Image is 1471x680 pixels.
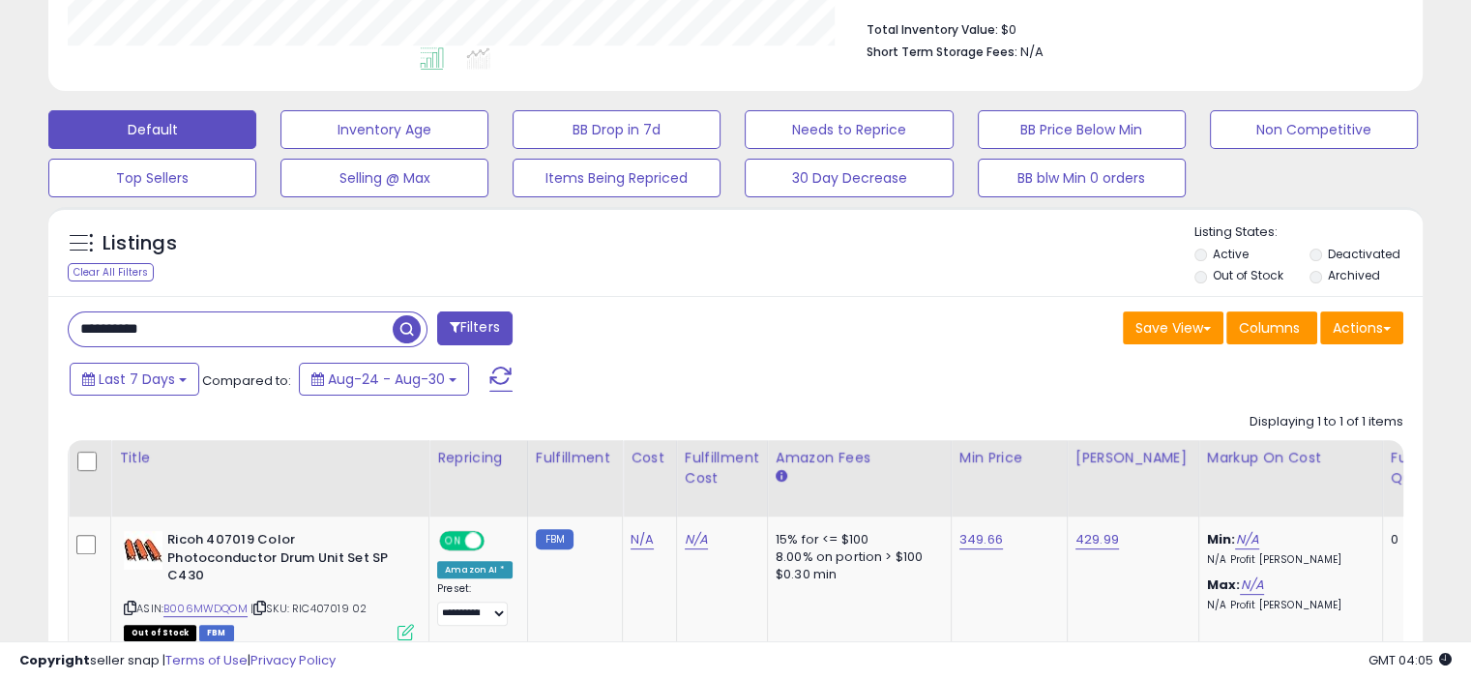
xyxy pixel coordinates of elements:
[437,561,513,578] div: Amazon AI *
[867,16,1389,40] li: $0
[124,531,414,638] div: ASIN:
[1240,576,1263,595] a: N/A
[1075,530,1119,549] a: 429.99
[199,625,234,641] span: FBM
[513,159,721,197] button: Items Being Repriced
[1123,311,1223,344] button: Save View
[68,263,154,281] div: Clear All Filters
[299,363,469,396] button: Aug-24 - Aug-30
[1391,531,1451,548] div: 0
[280,159,488,197] button: Selling @ Max
[482,533,513,549] span: OFF
[1250,413,1403,431] div: Displaying 1 to 1 of 1 items
[978,110,1186,149] button: BB Price Below Min
[776,448,943,468] div: Amazon Fees
[437,448,519,468] div: Repricing
[250,651,336,669] a: Privacy Policy
[776,531,936,548] div: 15% for <= $100
[48,159,256,197] button: Top Sellers
[745,159,953,197] button: 30 Day Decrease
[1207,530,1236,548] b: Min:
[513,110,721,149] button: BB Drop in 7d
[631,448,668,468] div: Cost
[1213,267,1283,283] label: Out of Stock
[1327,267,1379,283] label: Archived
[19,652,336,670] div: seller snap | |
[280,110,488,149] button: Inventory Age
[1207,599,1368,612] p: N/A Profit [PERSON_NAME]
[202,371,291,390] span: Compared to:
[1213,246,1249,262] label: Active
[959,448,1059,468] div: Min Price
[19,651,90,669] strong: Copyright
[959,530,1003,549] a: 349.66
[437,582,513,626] div: Preset:
[867,44,1017,60] b: Short Term Storage Fees:
[978,159,1186,197] button: BB blw Min 0 orders
[103,230,177,257] h5: Listings
[1226,311,1317,344] button: Columns
[1020,43,1044,61] span: N/A
[1239,318,1300,338] span: Columns
[441,533,465,549] span: ON
[685,530,708,549] a: N/A
[1320,311,1403,344] button: Actions
[631,530,654,549] a: N/A
[685,448,759,488] div: Fulfillment Cost
[1194,223,1423,242] p: Listing States:
[1075,448,1191,468] div: [PERSON_NAME]
[776,566,936,583] div: $0.30 min
[776,548,936,566] div: 8.00% on portion > $100
[124,531,162,570] img: 41dEUreRZaL._SL40_.jpg
[776,468,787,486] small: Amazon Fees.
[167,531,402,590] b: Ricoh 407019 Color Photoconductor Drum Unit Set SP C430
[536,448,614,468] div: Fulfillment
[328,370,445,389] span: Aug-24 - Aug-30
[70,363,199,396] button: Last 7 Days
[119,448,421,468] div: Title
[1207,448,1374,468] div: Markup on Cost
[1207,553,1368,567] p: N/A Profit [PERSON_NAME]
[165,651,248,669] a: Terms of Use
[250,601,367,616] span: | SKU: RIC407019 02
[1235,530,1258,549] a: N/A
[536,529,574,549] small: FBM
[745,110,953,149] button: Needs to Reprice
[1207,576,1241,594] b: Max:
[1327,246,1399,262] label: Deactivated
[1210,110,1418,149] button: Non Competitive
[99,370,175,389] span: Last 7 Days
[437,311,513,345] button: Filters
[1368,651,1452,669] span: 2025-09-8 04:05 GMT
[163,601,248,617] a: B006MWDQOM
[1391,448,1457,488] div: Fulfillable Quantity
[1198,440,1382,517] th: The percentage added to the cost of goods (COGS) that forms the calculator for Min & Max prices.
[48,110,256,149] button: Default
[867,21,998,38] b: Total Inventory Value:
[124,625,196,641] span: All listings that are currently out of stock and unavailable for purchase on Amazon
